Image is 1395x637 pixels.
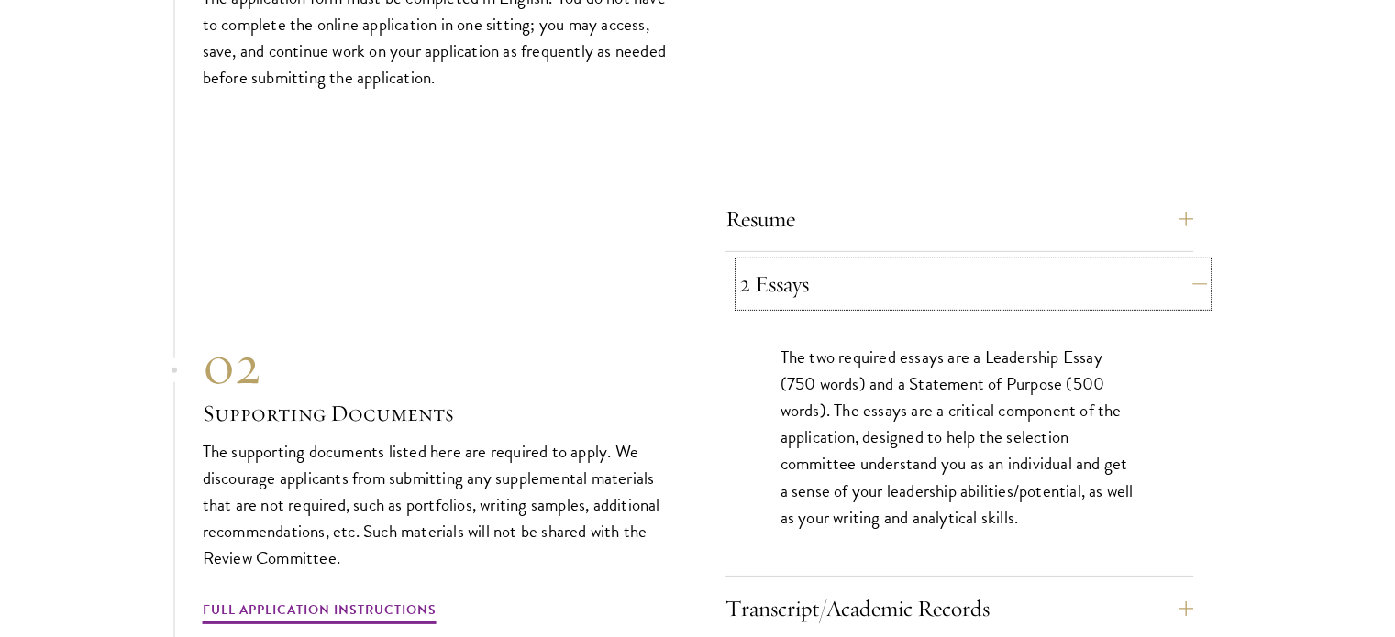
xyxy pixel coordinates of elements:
p: The supporting documents listed here are required to apply. We discourage applicants from submitt... [203,438,670,571]
button: 2 Essays [739,262,1207,306]
button: Resume [725,197,1193,241]
a: Full Application Instructions [203,599,437,627]
button: Transcript/Academic Records [725,587,1193,631]
div: 02 [203,332,670,398]
h3: Supporting Documents [203,398,670,429]
p: The two required essays are a Leadership Essay (750 words) and a Statement of Purpose (500 words)... [781,344,1138,530]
